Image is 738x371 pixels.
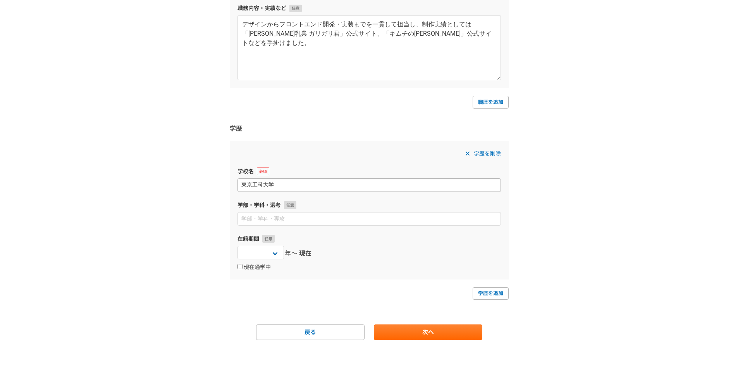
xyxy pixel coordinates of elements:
[299,249,311,258] span: 現在
[237,264,243,269] input: 現在通学中
[473,287,509,300] a: 学歴を追加
[237,212,501,226] input: 学部・学科・専攻
[237,235,501,243] label: 在籍期間
[230,124,509,133] h3: 学歴
[374,324,482,340] a: 次へ
[474,149,501,158] span: 学歴を削除
[256,324,365,340] a: 戻る
[237,4,501,12] label: 職務内容・実績など
[285,249,298,258] span: 年〜
[237,264,271,271] label: 現在通学中
[237,178,501,192] input: 学校名
[237,167,501,176] label: 学校名
[473,96,509,108] a: 職歴を追加
[237,201,501,209] label: 学部・学科・選考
